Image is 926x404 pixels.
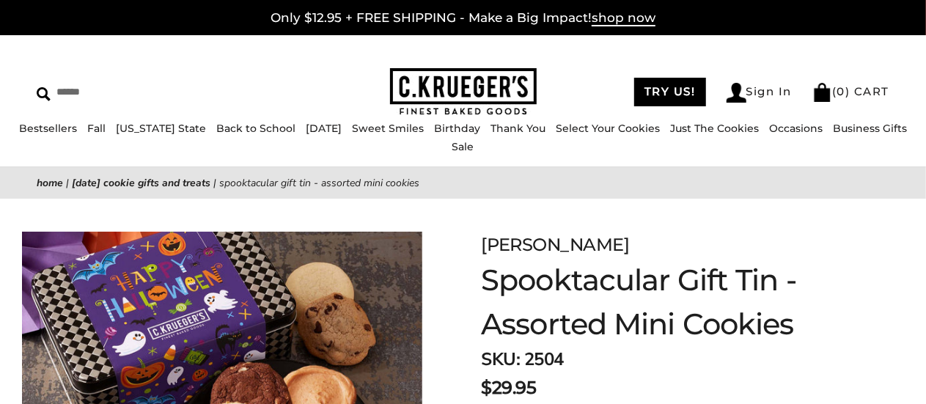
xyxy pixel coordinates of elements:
iframe: Sign Up via Text for Offers [12,348,152,392]
img: Search [37,87,51,101]
a: Sign In [727,83,793,103]
a: Business Gifts [833,122,907,135]
nav: breadcrumbs [37,175,889,191]
span: $29.95 [481,375,536,401]
img: Bag [812,83,832,102]
a: Bestsellers [19,122,77,135]
span: | [66,176,69,190]
a: Just The Cookies [670,122,759,135]
a: Back to School [216,122,295,135]
img: C.KRUEGER'S [390,68,537,116]
a: [DATE] [306,122,342,135]
a: Sale [452,140,474,153]
h1: Spooktacular Gift Tin - Assorted Mini Cookies [481,258,853,346]
a: Occasions [769,122,823,135]
span: 0 [837,84,846,98]
div: [PERSON_NAME] [481,232,853,258]
img: Account [727,83,746,103]
span: 2504 [524,348,564,371]
span: | [213,176,216,190]
a: TRY US! [634,78,706,106]
span: Spooktacular Gift Tin - Assorted Mini Cookies [219,176,419,190]
a: Select Your Cookies [556,122,660,135]
a: Birthday [434,122,480,135]
strong: SKU: [481,348,520,371]
a: Fall [87,122,106,135]
a: (0) CART [812,84,889,98]
span: shop now [592,10,655,26]
a: Thank You [490,122,545,135]
a: Sweet Smiles [352,122,424,135]
input: Search [37,81,232,103]
a: Home [37,176,63,190]
a: Only $12.95 + FREE SHIPPING - Make a Big Impact!shop now [271,10,655,26]
a: [US_STATE] State [116,122,206,135]
a: [DATE] Cookie Gifts and Treats [72,176,210,190]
